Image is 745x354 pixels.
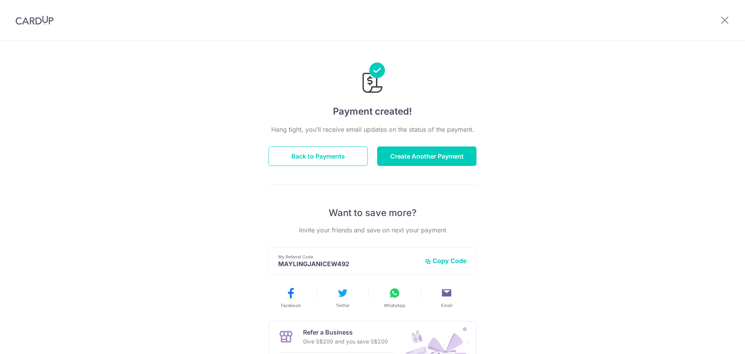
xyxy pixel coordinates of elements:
[269,105,476,119] h4: Payment created!
[377,146,476,166] button: Create Another Payment
[268,287,314,309] button: Facebook
[16,16,54,25] img: CardUp
[336,302,350,309] span: Twitter
[303,328,388,337] p: Refer a Business
[424,287,470,309] button: Email
[360,63,385,95] img: Payments
[269,207,476,219] p: Want to save more?
[303,337,388,346] p: Give S$200 and you save S$200
[425,257,467,265] button: Copy Code
[269,125,476,134] p: Hang tight, you’ll receive email updates on the status of the payment.
[384,302,405,309] span: WhatsApp
[372,287,418,309] button: WhatsApp
[281,302,301,309] span: Facebook
[269,225,476,235] p: Invite your friends and save on next your payment
[278,254,419,260] p: My Referral Code
[320,287,366,309] button: Twitter
[269,146,368,166] button: Back to Payments
[441,302,452,309] span: Email
[278,260,419,268] p: MAYLINGJANICEW492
